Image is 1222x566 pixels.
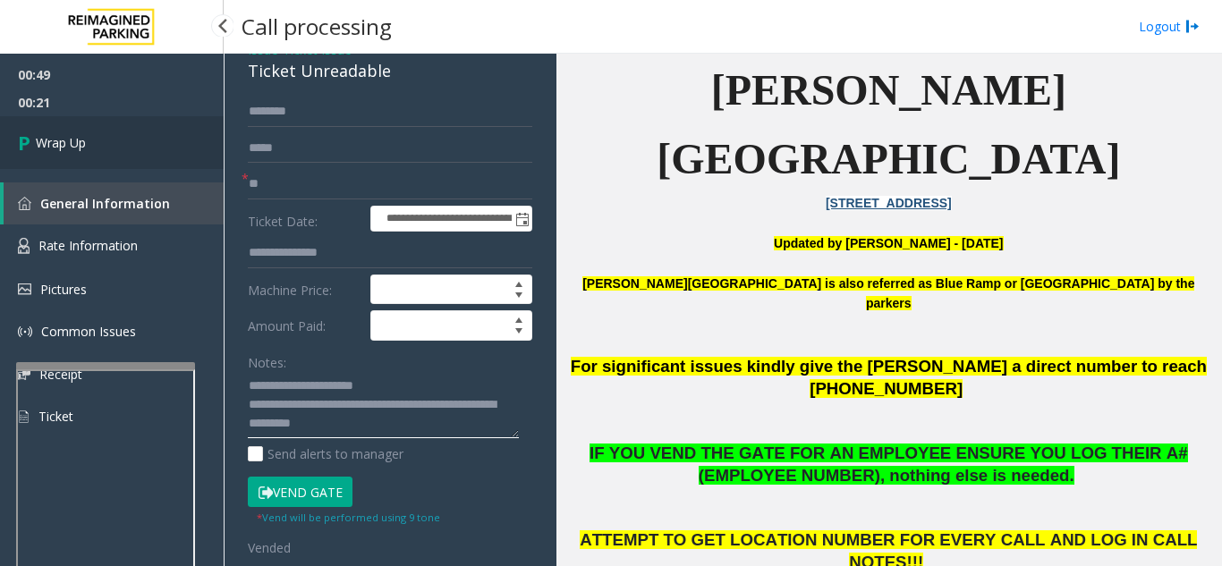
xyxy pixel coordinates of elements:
img: logout [1185,17,1200,36]
span: [PERSON_NAME][GEOGRAPHIC_DATA] [657,66,1120,182]
span: . [1069,466,1073,485]
h3: Call processing [233,4,401,48]
label: Notes: [248,347,286,372]
img: 'icon' [18,197,31,210]
label: Ticket Date: [243,206,366,232]
img: 'icon' [18,238,30,254]
span: Toggle popup [512,207,531,232]
a: General Information [4,182,224,224]
a: [STREET_ADDRESS] [826,196,952,210]
font: Updated by [PERSON_NAME] - [DATE] [774,236,1003,250]
small: Vend will be performed using 9 tone [257,511,440,524]
span: Decrease value [506,290,531,304]
span: Rate Information [38,237,138,254]
img: 'icon' [18,283,31,295]
span: Increase value [506,311,531,325]
button: Vend Gate [248,477,352,507]
span: IF YOU VEND THE GATE FOR AN EMPLOYEE ENSURE YOU LOG THEIR A# (EMPLOYEE NUMBER), nothing else is n... [590,444,1188,485]
label: Send alerts to manager [248,444,403,463]
span: Common Issues [41,323,136,340]
a: Logout [1139,17,1200,36]
span: Decrease value [506,325,531,340]
span: Vended [248,539,291,556]
span: Wrap Up [36,133,86,152]
span: Pictures [40,281,87,298]
span: - [278,41,352,58]
div: Ticket Unreadable [248,59,532,83]
img: 'icon' [18,325,32,339]
span: General Information [40,195,170,212]
span: For significant issues kindly give the [PERSON_NAME] a direct number to reach [PHONE_NUMBER] [571,357,1207,398]
label: Machine Price: [243,275,366,305]
b: [PERSON_NAME][GEOGRAPHIC_DATA] is also referred as Blue Ramp or [GEOGRAPHIC_DATA] by the parkers [582,276,1194,310]
label: Amount Paid: [243,310,366,341]
span: Increase value [506,275,531,290]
